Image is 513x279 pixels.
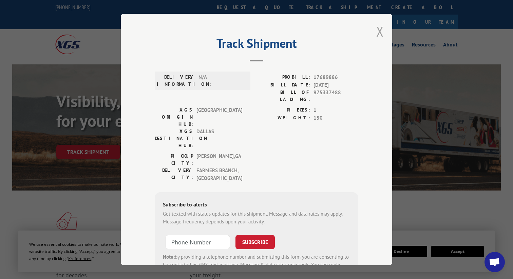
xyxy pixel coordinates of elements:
input: Phone Number [166,235,230,249]
div: Get texted with status updates for this shipment. Message and data rates may apply. Message frequ... [163,210,350,225]
span: FARMERS BRANCH , [GEOGRAPHIC_DATA] [196,167,242,182]
span: DALLAS [196,128,242,149]
span: [DATE] [313,81,358,89]
div: Subscribe to alerts [163,200,350,210]
span: 150 [313,114,358,122]
label: DELIVERY INFORMATION: [157,74,195,88]
label: BILL DATE: [256,81,310,89]
button: Close modal [376,22,384,40]
h2: Track Shipment [155,39,358,52]
span: [PERSON_NAME] , GA [196,153,242,167]
span: N/A [198,74,244,88]
button: SUBSCRIBE [235,235,275,249]
span: 17689886 [313,74,358,81]
span: 1 [313,106,358,114]
div: by providing a telephone number and submitting this form you are consenting to be contacted by SM... [163,253,350,276]
label: WEIGHT: [256,114,310,122]
label: DELIVERY CITY: [155,167,193,182]
label: PICKUP CITY: [155,153,193,167]
span: 975337488 [313,89,358,103]
label: PIECES: [256,106,310,114]
label: XGS DESTINATION HUB: [155,128,193,149]
div: Open chat [484,252,505,272]
label: XGS ORIGIN HUB: [155,106,193,128]
label: BILL OF LADING: [256,89,310,103]
span: [GEOGRAPHIC_DATA] [196,106,242,128]
strong: Note: [163,254,175,260]
label: PROBILL: [256,74,310,81]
